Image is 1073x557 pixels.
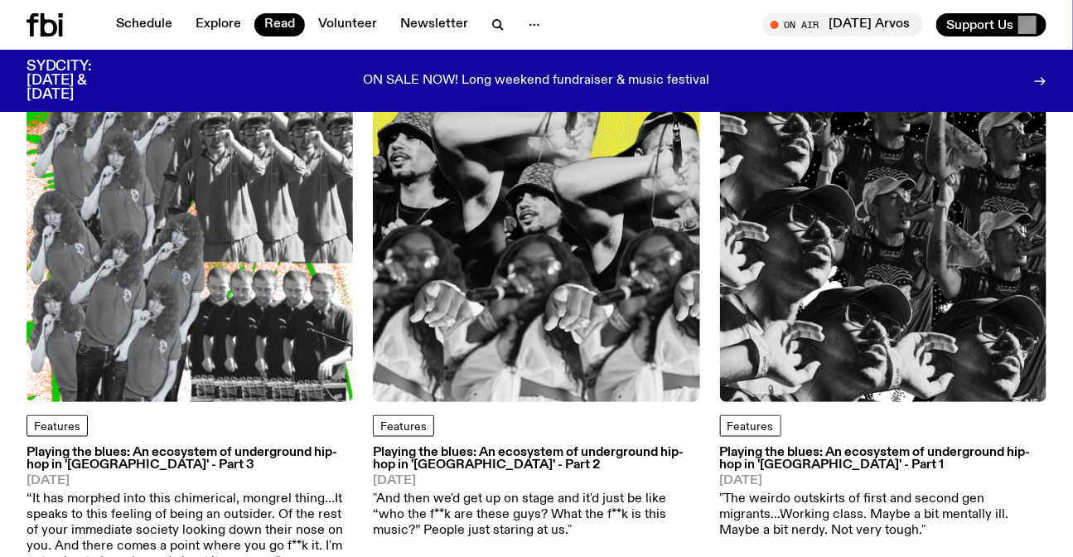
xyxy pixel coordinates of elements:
a: Newsletter [390,13,478,36]
a: Features [720,415,781,437]
p: ON SALE NOW! Long weekend fundraiser & music festival [364,74,710,89]
span: Features [727,421,774,433]
a: Playing the blues: An ecosystem of underground hip-hop in '[GEOGRAPHIC_DATA]' - Part 1[DATE]"The ... [720,447,1046,539]
span: Support Us [946,17,1013,32]
h3: Playing the blues: An ecosystem of underground hip-hop in '[GEOGRAPHIC_DATA]' - Part 2 [373,447,699,472]
h3: Playing the blues: An ecosystem of underground hip-hop in '[GEOGRAPHIC_DATA]' - Part 1 [720,447,1046,472]
a: Read [254,13,305,36]
span: Features [380,421,427,433]
span: [DATE] [720,475,1046,487]
span: [DATE] [27,475,353,487]
button: On Air[DATE] Arvos [762,13,923,36]
span: Features [34,421,80,433]
a: Playing the blues: An ecosystem of underground hip-hop in '[GEOGRAPHIC_DATA]' - Part 2[DATE]"And ... [373,447,699,539]
a: Features [27,415,88,437]
p: "And then we'd get up on stage and it'd just be like “who the f**k are these guys? What the f**k ... [373,492,699,540]
a: Explore [186,13,251,36]
button: Support Us [936,13,1046,36]
h3: Playing the blues: An ecosystem of underground hip-hop in '[GEOGRAPHIC_DATA]' - Part 3 [27,447,353,472]
a: Features [373,415,434,437]
p: "The weirdo outskirts of first and second gen migrants…Working class. Maybe a bit mentally ill. M... [720,492,1046,540]
h3: SYDCITY: [DATE] & [DATE] [27,60,133,102]
a: Schedule [106,13,182,36]
a: Volunteer [308,13,387,36]
span: [DATE] [373,475,699,487]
